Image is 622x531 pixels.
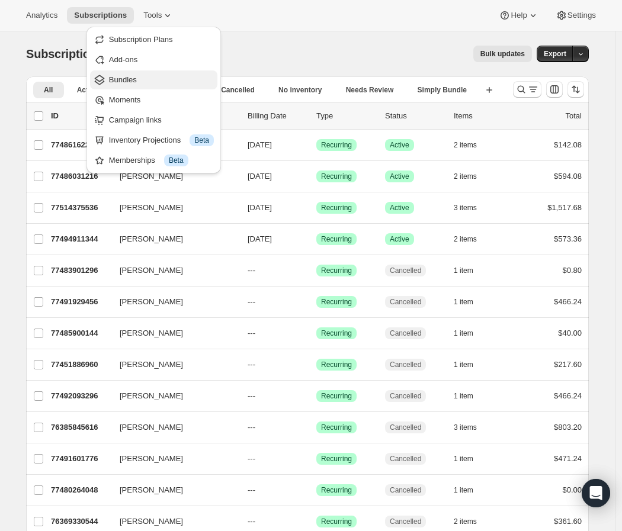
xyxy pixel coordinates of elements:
span: [PERSON_NAME] [120,202,183,214]
span: Recurring [321,423,352,432]
span: --- [248,329,255,337]
p: 77491929456 [51,296,110,308]
button: 1 item [454,325,486,342]
div: Type [316,110,376,122]
span: Settings [568,11,596,20]
span: Beta [194,136,209,145]
span: Campaign links [109,115,162,124]
span: Recurring [321,454,352,464]
button: 1 item [454,262,486,279]
span: [DATE] [248,172,272,181]
button: 1 item [454,294,486,310]
span: Cancelled [390,329,421,338]
span: 1 item [454,391,473,401]
span: Recurring [321,297,352,307]
span: No inventory [278,85,322,95]
span: Subscriptions [26,47,104,60]
span: Active [390,234,409,244]
button: 2 items [454,137,490,153]
div: 77480264048[PERSON_NAME]---SuccessRecurringCancelled1 item$0.00 [51,482,582,498]
span: $0.80 [562,266,582,275]
div: IDCustomerBilling DateTypeStatusItemsTotal [51,110,582,122]
p: Billing Date [248,110,307,122]
span: Add-ons [109,55,137,64]
span: [PERSON_NAME] [120,421,183,433]
button: Inventory Projections [90,131,217,150]
span: $466.24 [554,391,582,400]
div: 77494911344[PERSON_NAME][DATE]SuccessRecurringSuccessActive2 items$573.36 [51,231,582,247]
span: All [44,85,53,95]
span: 1 item [454,329,473,338]
span: Active [390,203,409,213]
span: --- [248,454,255,463]
span: $40.00 [558,329,582,337]
button: 3 items [454,199,490,216]
span: [PERSON_NAME] [120,327,183,339]
p: Total [566,110,582,122]
div: 77483901296[PERSON_NAME]---SuccessRecurringCancelled1 item$0.80 [51,262,582,279]
span: Export [544,49,566,59]
span: Moments [109,95,140,104]
span: [PERSON_NAME] [120,233,183,245]
p: 77480264048 [51,484,110,496]
span: Cancelled [390,297,421,307]
span: Recurring [321,329,352,338]
button: [PERSON_NAME] [113,418,231,437]
span: Recurring [321,234,352,244]
div: 77492093296[PERSON_NAME]---SuccessRecurringCancelled1 item$466.24 [51,388,582,404]
button: [PERSON_NAME] [113,512,231,531]
button: 1 item [454,356,486,373]
p: 77492093296 [51,390,110,402]
span: 2 items [454,140,477,150]
p: 77486162288 [51,139,110,151]
span: Recurring [321,140,352,150]
span: Recurring [321,517,352,526]
span: Bulk updates [480,49,525,59]
button: 1 item [454,450,486,467]
div: 77491601776[PERSON_NAME]---SuccessRecurringCancelled1 item$471.24 [51,450,582,467]
span: Active [390,172,409,181]
button: Campaign links [90,111,217,130]
span: 1 item [454,266,473,275]
span: $361.60 [554,517,582,526]
span: Recurring [321,360,352,369]
button: 3 items [454,419,490,436]
div: Memberships [109,155,214,166]
button: Bundles [90,70,217,89]
span: [PERSON_NAME] [120,453,183,465]
span: Cancelled [390,517,421,526]
button: Create new view [480,82,499,98]
button: [PERSON_NAME] [113,324,231,343]
button: 1 item [454,388,486,404]
span: Recurring [321,485,352,495]
span: $0.00 [562,485,582,494]
span: 3 items [454,203,477,213]
button: [PERSON_NAME] [113,387,231,406]
button: Customize table column order and visibility [546,81,563,98]
p: 77514375536 [51,202,110,214]
div: 77491929456[PERSON_NAME]---SuccessRecurringCancelled1 item$466.24 [51,294,582,310]
span: --- [248,297,255,306]
button: Memberships [90,151,217,170]
span: [DATE] [248,140,272,149]
div: Inventory Projections [109,134,214,146]
span: Recurring [321,266,352,275]
button: Tools [136,7,181,24]
span: Subscriptions [74,11,127,20]
span: $594.08 [554,172,582,181]
span: Bundles [109,75,137,84]
span: $471.24 [554,454,582,463]
p: 77494911344 [51,233,110,245]
span: Cancelled [390,391,421,401]
p: 77483901296 [51,265,110,276]
span: 1 item [454,360,473,369]
span: [PERSON_NAME] [120,484,183,496]
button: [PERSON_NAME] [113,198,231,217]
button: [PERSON_NAME] [113,261,231,280]
p: Status [385,110,444,122]
span: --- [248,517,255,526]
span: [PERSON_NAME] [120,390,183,402]
span: Beta [169,156,184,165]
span: Cancelled [390,485,421,495]
button: 2 items [454,168,490,185]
